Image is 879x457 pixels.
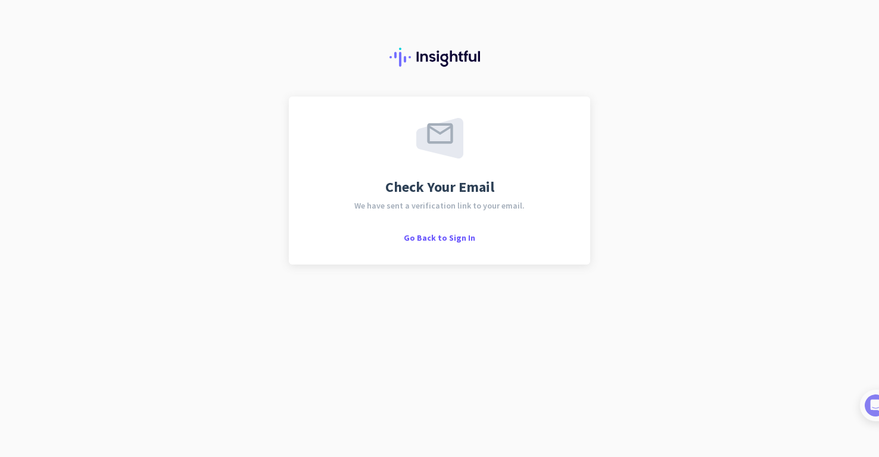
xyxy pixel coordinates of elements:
span: Check Your Email [385,180,494,194]
span: Go Back to Sign In [404,232,475,243]
img: email-sent [416,118,463,158]
img: Insightful [389,48,490,67]
span: We have sent a verification link to your email. [354,201,525,210]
